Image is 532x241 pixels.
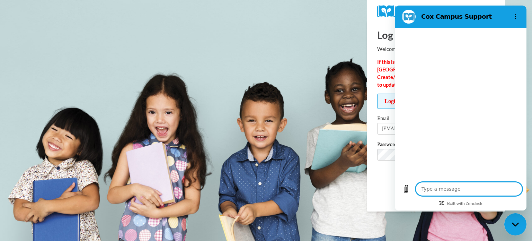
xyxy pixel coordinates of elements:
iframe: Button to launch messaging window, conversation in progress [504,213,526,235]
span: Login unsuccessful! Please try again. [377,94,495,109]
img: COX Campus [377,5,455,18]
label: Password [377,142,495,149]
strong: If this is your FIRST TIME logging in to the [GEOGRAPHIC_DATA][PERSON_NAME], click the Create/Upd... [377,59,493,88]
label: Email [377,116,495,123]
p: Welcome back! [377,45,495,53]
iframe: Messaging window [395,6,526,210]
a: COX Campus [377,5,495,18]
h1: Log In [377,28,495,42]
